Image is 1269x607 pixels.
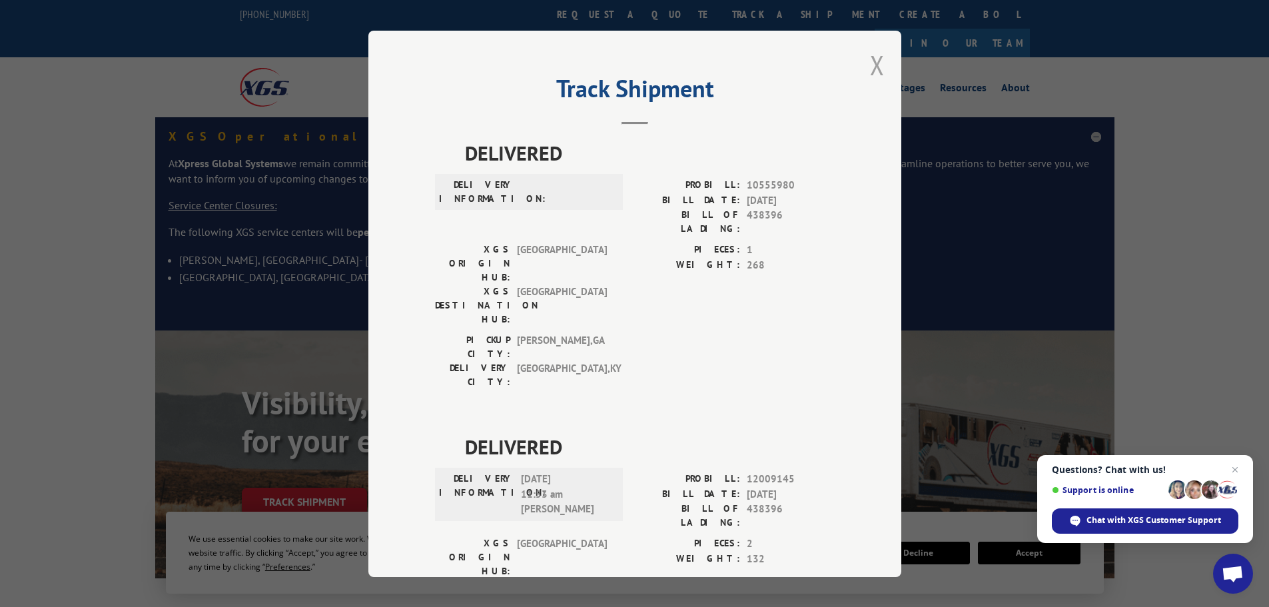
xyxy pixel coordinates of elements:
span: DELIVERED [465,138,835,168]
label: XGS ORIGIN HUB: [435,243,510,285]
label: XGS DESTINATION HUB: [435,285,510,326]
span: Chat with XGS Customer Support [1086,514,1221,526]
span: 2 [747,536,835,552]
span: Support is online [1052,485,1164,495]
span: 438396 [747,208,835,236]
label: WEIGHT: [635,551,740,566]
span: 1 [747,243,835,258]
label: BILL OF LADING: [635,502,740,530]
label: PROBILL: [635,178,740,193]
span: [DATE] 11:53 am [PERSON_NAME] [521,472,611,517]
span: [GEOGRAPHIC_DATA] [517,536,607,578]
label: WEIGHT: [635,257,740,273]
a: Open chat [1213,554,1253,594]
label: PIECES: [635,536,740,552]
span: DELIVERED [465,432,835,462]
button: Close modal [870,47,885,83]
span: [DATE] [747,193,835,208]
label: BILL DATE: [635,486,740,502]
label: PICKUP CITY: [435,333,510,361]
span: [GEOGRAPHIC_DATA] [517,285,607,326]
span: 268 [747,257,835,273]
span: [PERSON_NAME] , GA [517,333,607,361]
label: BILL DATE: [635,193,740,208]
span: 132 [747,551,835,566]
label: XGS ORIGIN HUB: [435,536,510,578]
label: PROBILL: [635,472,740,487]
span: 10555980 [747,178,835,193]
label: DELIVERY INFORMATION: [439,472,514,517]
span: [GEOGRAPHIC_DATA] [517,243,607,285]
h2: Track Shipment [435,79,835,105]
label: DELIVERY INFORMATION: [439,178,514,206]
span: [GEOGRAPHIC_DATA] , KY [517,361,607,389]
label: DELIVERY CITY: [435,361,510,389]
span: Chat with XGS Customer Support [1052,508,1238,534]
label: PIECES: [635,243,740,258]
span: [DATE] [747,486,835,502]
span: 438396 [747,502,835,530]
span: Questions? Chat with us! [1052,464,1238,475]
span: 12009145 [747,472,835,487]
label: BILL OF LADING: [635,208,740,236]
